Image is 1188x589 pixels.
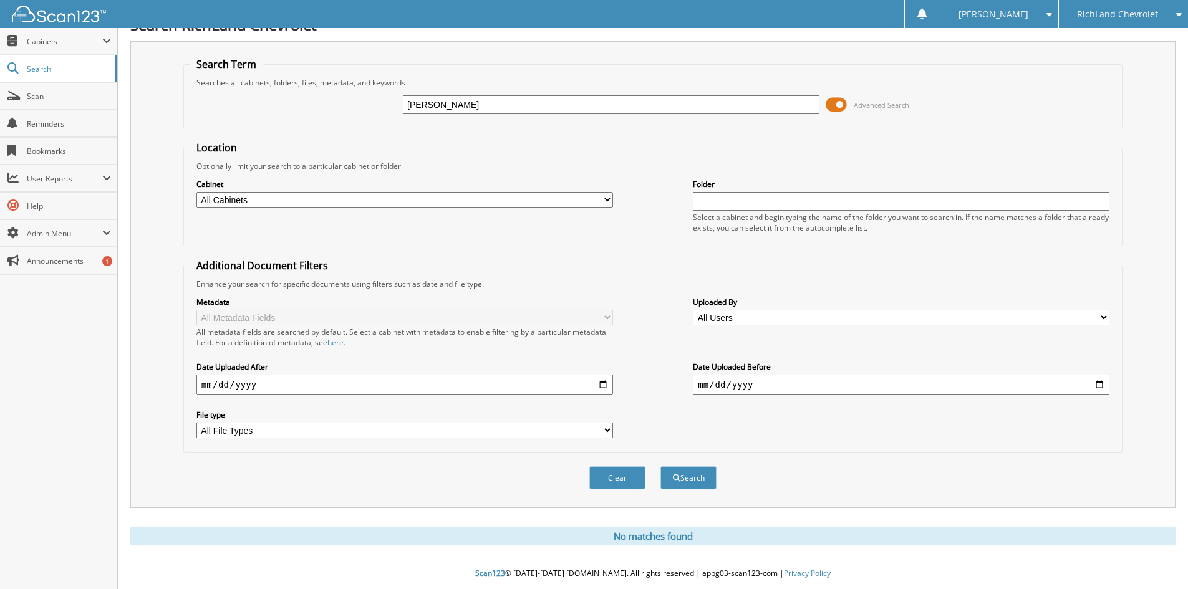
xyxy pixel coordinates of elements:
span: Scan [27,91,111,102]
div: Searches all cabinets, folders, files, metadata, and keywords [190,77,1116,88]
span: Reminders [27,118,111,129]
span: RichLand Chevrolet [1077,11,1158,18]
input: end [693,375,1109,395]
button: Clear [589,466,645,489]
legend: Location [190,141,243,155]
legend: Additional Document Filters [190,259,334,272]
div: Select a cabinet and begin typing the name of the folder you want to search in. If the name match... [693,212,1109,233]
label: Uploaded By [693,297,1109,307]
span: User Reports [27,173,102,184]
span: Advanced Search [854,100,909,110]
label: File type [196,409,613,420]
span: [PERSON_NAME] [959,11,1028,18]
input: start [196,375,613,395]
span: Scan123 [475,568,505,578]
span: Bookmarks [27,146,111,156]
div: © [DATE]-[DATE] [DOMAIN_NAME]. All rights reserved | appg03-scan123-com | [118,558,1188,589]
span: Search [27,64,109,74]
label: Folder [693,179,1109,189]
div: All metadata fields are searched by default. Select a cabinet with metadata to enable filtering b... [196,327,613,348]
span: Admin Menu [27,228,102,239]
label: Cabinet [196,179,613,189]
legend: Search Term [190,57,263,71]
div: No matches found [130,527,1176,545]
div: 1 [102,256,112,266]
img: scan123-logo-white.svg [12,6,106,22]
span: Cabinets [27,36,102,47]
div: Optionally limit your search to a particular cabinet or folder [190,161,1116,171]
span: Help [27,201,111,211]
span: Announcements [27,256,111,266]
label: Metadata [196,297,613,307]
label: Date Uploaded Before [693,362,1109,372]
label: Date Uploaded After [196,362,613,372]
a: here [327,337,344,348]
a: Privacy Policy [784,568,831,578]
button: Search [660,466,717,489]
div: Enhance your search for specific documents using filters such as date and file type. [190,279,1116,289]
